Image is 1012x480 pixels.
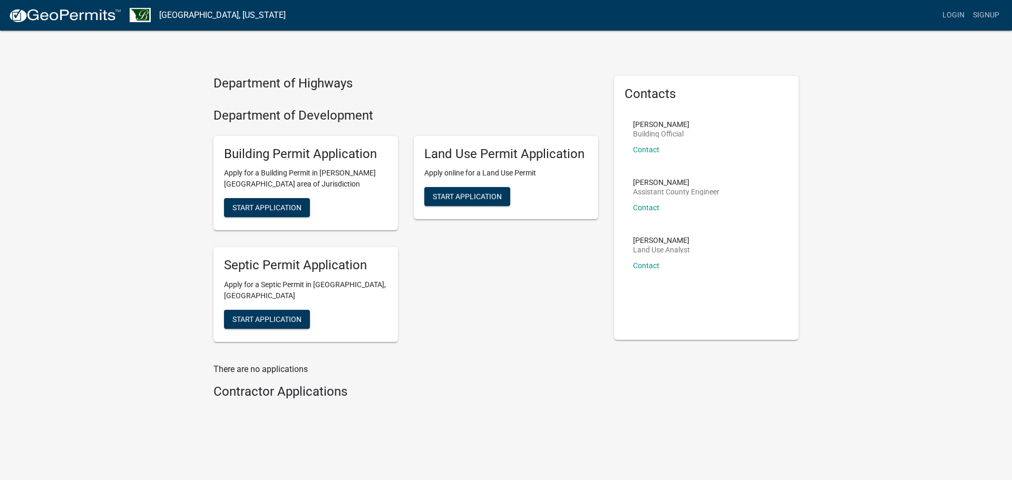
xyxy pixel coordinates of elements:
[224,310,310,329] button: Start Application
[232,203,301,212] span: Start Application
[633,261,659,270] a: Contact
[633,145,659,154] a: Contact
[433,192,502,201] span: Start Application
[159,6,286,24] a: [GEOGRAPHIC_DATA], [US_STATE]
[213,76,598,91] h4: Department of Highways
[213,384,598,399] h4: Contractor Applications
[938,5,969,25] a: Login
[633,121,689,128] p: [PERSON_NAME]
[130,8,151,22] img: Benton County, Minnesota
[633,188,719,195] p: Assistant County Engineer
[633,246,690,253] p: Land Use Analyst
[224,258,387,273] h5: Septic Permit Application
[424,146,588,162] h5: Land Use Permit Application
[969,5,1004,25] a: Signup
[224,146,387,162] h5: Building Permit Application
[224,198,310,217] button: Start Application
[633,179,719,186] p: [PERSON_NAME]
[633,130,689,138] p: Building Official
[224,168,387,190] p: Apply for a Building Permit in [PERSON_NAME][GEOGRAPHIC_DATA] area of Jurisdiction
[633,237,690,244] p: [PERSON_NAME]
[213,108,598,123] h4: Department of Development
[424,168,588,179] p: Apply online for a Land Use Permit
[213,363,598,376] p: There are no applications
[213,384,598,404] wm-workflow-list-section: Contractor Applications
[224,279,387,301] p: Apply for a Septic Permit in [GEOGRAPHIC_DATA], [GEOGRAPHIC_DATA]
[232,315,301,324] span: Start Application
[625,86,788,102] h5: Contacts
[633,203,659,212] a: Contact
[424,187,510,206] button: Start Application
